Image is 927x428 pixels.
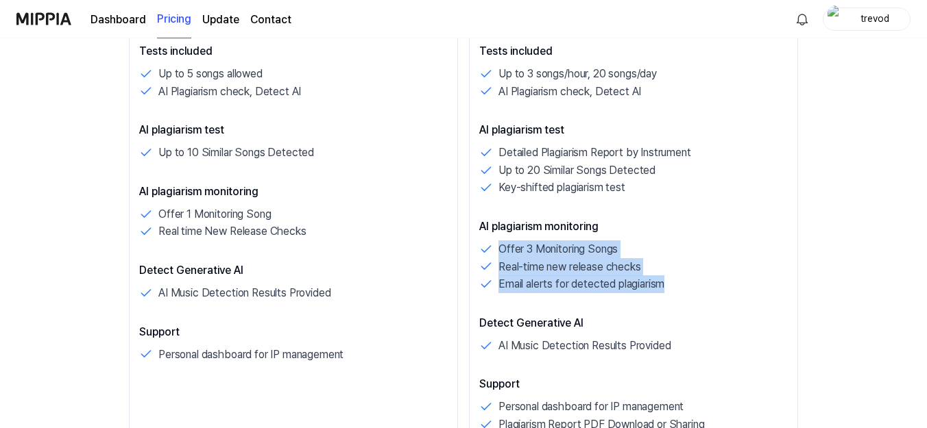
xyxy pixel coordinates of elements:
[498,65,657,83] p: Up to 3 songs/hour, 20 songs/day
[828,5,844,33] img: profile
[158,205,271,223] p: Offer 1 Monitoring Song
[139,184,448,200] p: AI plagiarism monitoring
[498,258,641,276] p: Real-time new release checks
[139,122,448,138] p: AI plagiarism test
[91,12,146,28] a: Dashboard
[498,179,625,197] p: Key-shifted plagiarism test
[498,144,691,162] p: Detailed Plagiarism Report by Instrument
[158,83,301,101] p: AI Plagiarism check, Detect AI
[498,275,664,293] p: Email alerts for detected plagiarism
[158,346,344,364] p: Personal dashboard for IP management
[139,262,448,279] p: Detect Generative AI
[498,240,618,258] p: Offer 3 Monitoring Songs
[158,65,263,83] p: Up to 5 songs allowed
[479,376,788,392] p: Support
[498,162,655,179] p: Up to 20 Similar Songs Detected
[823,8,911,31] button: profiletrevod
[479,315,788,331] p: Detect Generative AI
[498,337,671,355] p: AI Music Detection Results Provided
[158,284,330,302] p: AI Music Detection Results Provided
[158,223,306,240] p: Real time New Release Checks
[794,11,810,27] img: 알림
[202,12,239,28] a: Update
[250,12,291,28] a: Contact
[848,11,902,26] div: trevod
[139,324,448,340] p: Support
[479,43,788,60] p: Tests included
[158,144,314,162] p: Up to 10 Similar Songs Detected
[498,83,641,101] p: AI Plagiarism check, Detect AI
[139,43,448,60] p: Tests included
[498,398,684,416] p: Personal dashboard for IP management
[157,1,191,38] a: Pricing
[479,218,788,235] p: AI plagiarism monitoring
[479,122,788,138] p: AI plagiarism test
